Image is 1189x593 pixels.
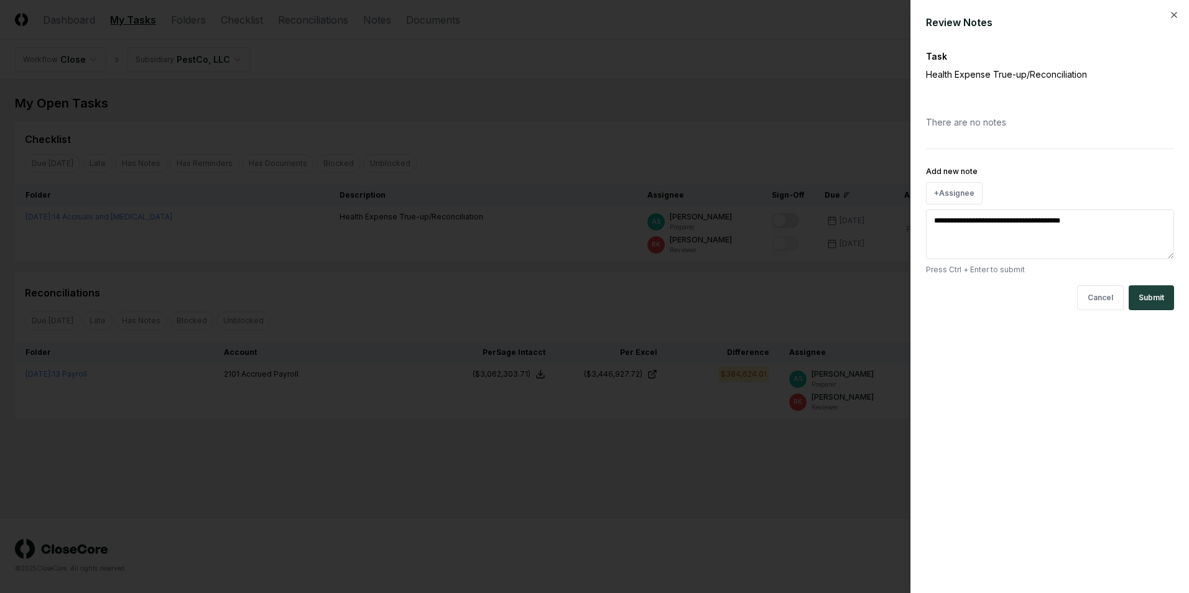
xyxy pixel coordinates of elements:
[926,106,1174,139] div: There are no notes
[926,50,1174,63] div: Task
[926,182,983,205] button: +Assignee
[1129,285,1174,310] button: Submit
[1077,285,1124,310] button: Cancel
[926,264,1174,275] p: Press Ctrl + Enter to submit
[926,167,978,176] label: Add new note
[926,15,1174,30] div: Review Notes
[926,68,1131,81] p: Health Expense True-up/Reconciliation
